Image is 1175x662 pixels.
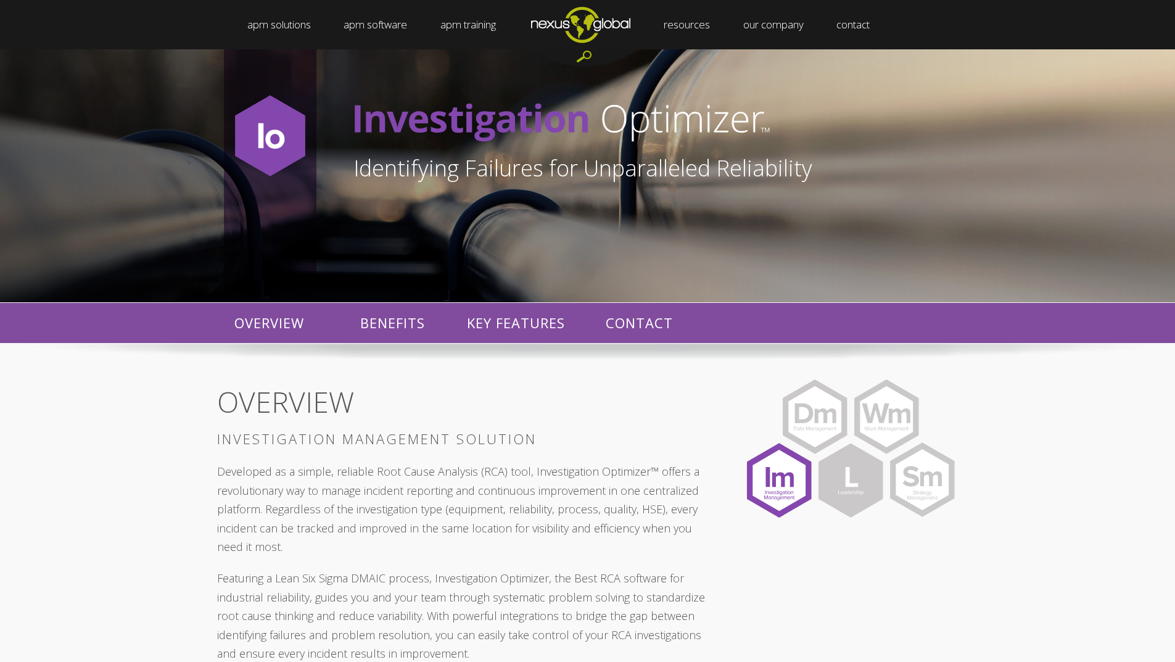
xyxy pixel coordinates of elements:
p: CONTACT [578,303,701,343]
img: Io [227,93,313,179]
span: OVERVIEW [217,383,354,421]
p: OVERVIEW [208,303,331,343]
p: BENEFITS [331,303,455,343]
h1: Identifying Failures for Unparalleled Reliability [353,157,952,180]
p: KEY FEATURES [455,303,578,343]
p: Developed as a simple, reliable Root Cause Analysis (RCA) tool, Investigation Optimizer™ offers a... [217,462,719,556]
img: InvOpthorizontal-no-icon [353,80,772,157]
h3: INVESTIGATION MANAGEMENT SOLUTION [217,431,719,447]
